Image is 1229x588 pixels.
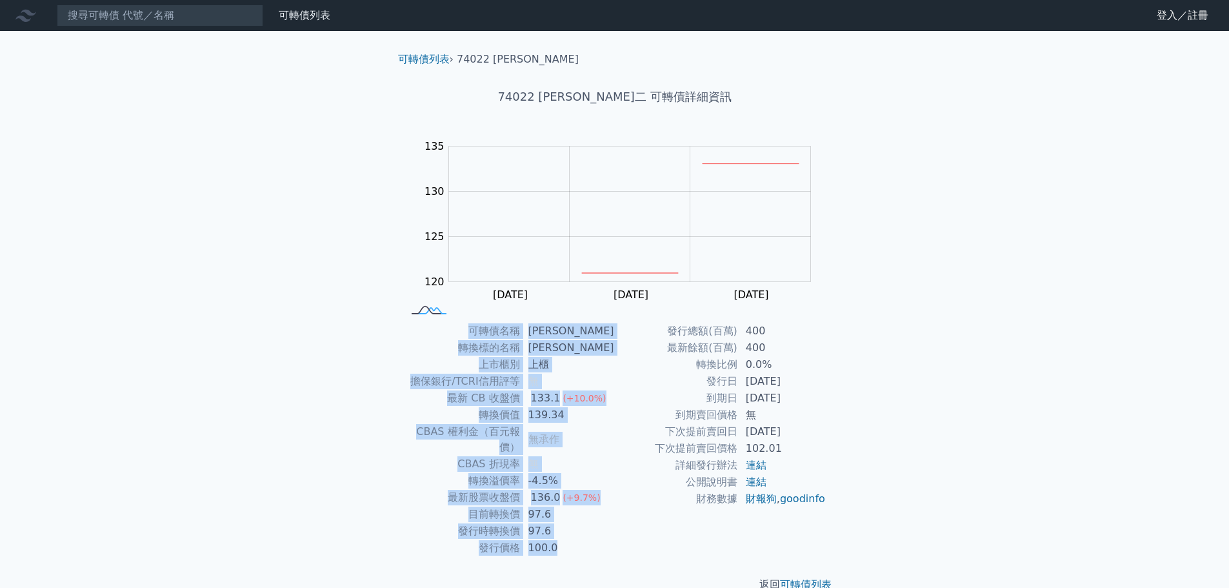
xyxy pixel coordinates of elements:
[403,506,521,523] td: 目前轉換價
[1146,5,1219,26] a: 登入／註冊
[738,340,826,356] td: 400
[528,390,563,406] div: 133.1
[738,423,826,440] td: [DATE]
[738,356,826,373] td: 0.0%
[615,356,738,373] td: 轉換比例
[279,9,330,21] a: 可轉債列表
[615,423,738,440] td: 下次提前賣回日
[615,323,738,340] td: 發行總額(百萬)
[425,230,445,243] tspan: 125
[403,356,521,373] td: 上市櫃別
[521,323,615,340] td: [PERSON_NAME]
[563,393,606,403] span: (+10.0%)
[746,492,777,505] a: 財報狗
[615,474,738,491] td: 公開說明書
[403,423,521,456] td: CBAS 權利金（百元報價）
[521,407,615,423] td: 139.34
[746,476,766,488] a: 連結
[615,407,738,423] td: 到期賣回價格
[615,491,738,507] td: 財務數據
[403,407,521,423] td: 轉換價值
[403,523,521,540] td: 發行時轉換價
[521,340,615,356] td: [PERSON_NAME]
[528,433,559,445] span: 無承作
[521,472,615,489] td: -4.5%
[403,390,521,407] td: 最新 CB 收盤價
[417,140,830,301] g: Chart
[734,289,769,301] tspan: [DATE]
[738,440,826,457] td: 102.01
[403,540,521,556] td: 發行價格
[615,440,738,457] td: 下次提前賣回價格
[521,356,615,373] td: 上櫃
[403,373,521,390] td: 擔保銀行/TCRI信用評等
[398,52,454,67] li: ›
[521,523,615,540] td: 97.6
[738,373,826,390] td: [DATE]
[57,5,263,26] input: 搜尋可轉債 代號／名稱
[425,276,445,288] tspan: 120
[403,456,521,472] td: CBAS 折現率
[493,289,528,301] tspan: [DATE]
[738,390,826,407] td: [DATE]
[403,323,521,340] td: 可轉債名稱
[521,540,615,556] td: 100.0
[425,140,445,152] tspan: 135
[403,472,521,489] td: 轉換溢價率
[746,459,766,471] a: 連結
[528,375,539,387] span: 無
[738,407,826,423] td: 無
[425,185,445,198] tspan: 130
[582,164,799,273] g: Series
[780,492,825,505] a: goodinfo
[528,490,563,505] div: 136.0
[403,489,521,506] td: 最新股票收盤價
[521,506,615,523] td: 97.6
[398,53,450,65] a: 可轉債列表
[614,289,648,301] tspan: [DATE]
[615,340,738,356] td: 最新餘額(百萬)
[388,88,842,106] h1: 74022 [PERSON_NAME]二 可轉債詳細資訊
[528,458,539,470] span: 無
[738,323,826,340] td: 400
[403,340,521,356] td: 轉換標的名稱
[457,52,579,67] li: 74022 [PERSON_NAME]
[615,390,738,407] td: 到期日
[615,457,738,474] td: 詳細發行辦法
[615,373,738,390] td: 發行日
[738,491,826,507] td: ,
[563,492,600,503] span: (+9.7%)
